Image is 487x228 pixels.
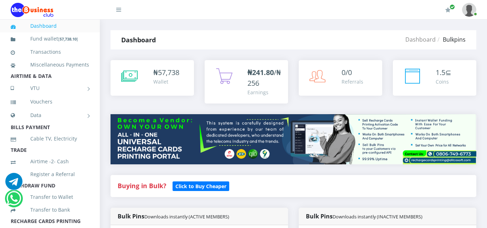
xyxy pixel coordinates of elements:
a: Miscellaneous Payments [11,57,89,73]
img: multitenant_rcp.png [111,114,476,164]
a: Dashboard [405,36,436,43]
div: ₦ [153,67,179,78]
b: Click to Buy Cheaper [175,183,226,190]
a: 0/0 Referrals [299,60,382,96]
b: 57,738.10 [60,36,77,42]
a: ₦241.80/₦256 Earnings [205,60,288,104]
a: Data [11,106,89,124]
a: Click to Buy Cheaper [173,181,229,190]
div: Referrals [342,78,363,85]
img: User [462,3,476,17]
a: ₦57,738 Wallet [111,60,194,96]
a: Chat for support [5,178,22,190]
strong: Buying in Bulk? [118,181,166,190]
a: Fund wallet[57,738.10] [11,31,89,47]
a: Chat for support [6,195,21,207]
small: Downloads instantly (ACTIVE MEMBERS) [144,213,229,220]
span: /₦256 [247,68,281,88]
div: Coins [436,78,451,85]
span: 1.5 [436,68,445,77]
div: ⊆ [436,67,451,78]
span: 57,738 [158,68,179,77]
a: Cable TV, Electricity [11,131,89,147]
a: Transactions [11,44,89,60]
strong: Bulk Pins [118,212,229,220]
a: VTU [11,79,89,97]
a: Transfer to Bank [11,202,89,218]
small: [ ] [58,36,78,42]
a: Register a Referral [11,166,89,182]
div: Wallet [153,78,179,85]
a: Vouchers [11,94,89,110]
i: Renew/Upgrade Subscription [445,7,451,13]
strong: Bulk Pins [306,212,422,220]
a: Transfer to Wallet [11,189,89,205]
span: 0/0 [342,68,352,77]
small: Downloads instantly (INACTIVE MEMBERS) [333,213,422,220]
a: Dashboard [11,18,89,34]
span: Renew/Upgrade Subscription [450,4,455,10]
b: ₦241.80 [247,68,274,77]
div: Earnings [247,89,281,96]
img: Logo [11,3,53,17]
a: Airtime -2- Cash [11,153,89,170]
strong: Dashboard [121,36,156,44]
li: Bulkpins [436,35,466,44]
